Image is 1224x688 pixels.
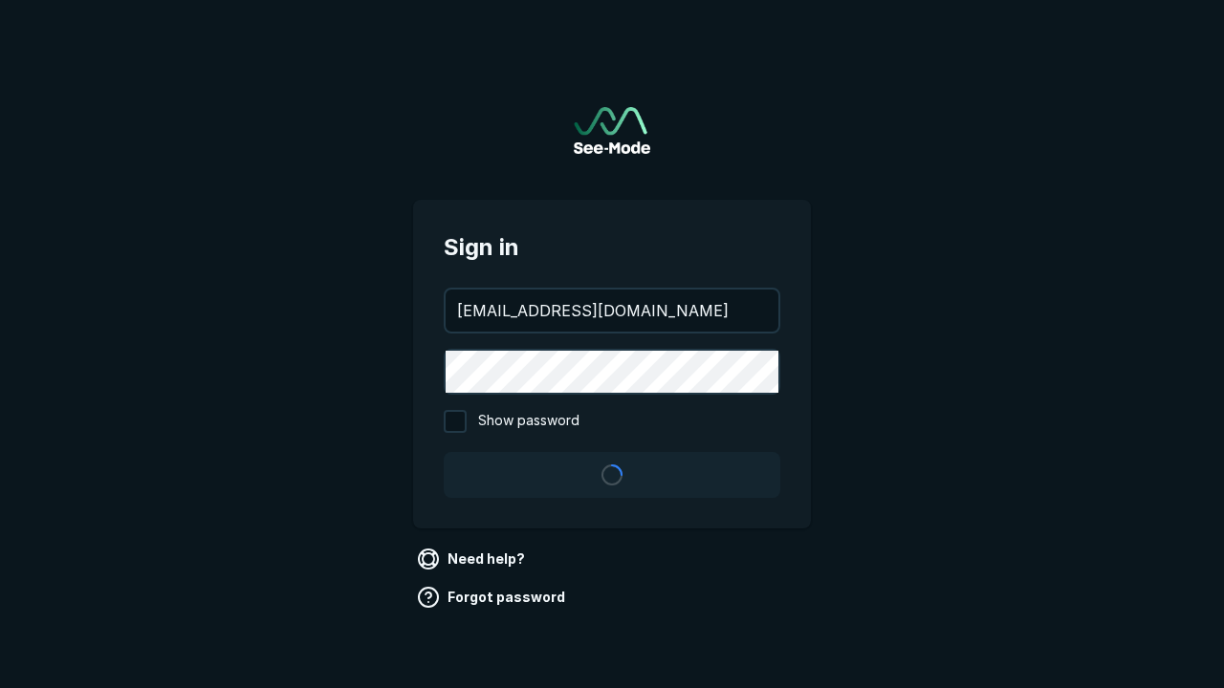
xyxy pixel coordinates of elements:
a: Forgot password [413,582,573,613]
span: Show password [478,410,579,433]
a: Go to sign in [574,107,650,154]
img: See-Mode Logo [574,107,650,154]
input: your@email.com [446,290,778,332]
a: Need help? [413,544,533,574]
span: Sign in [444,230,780,265]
